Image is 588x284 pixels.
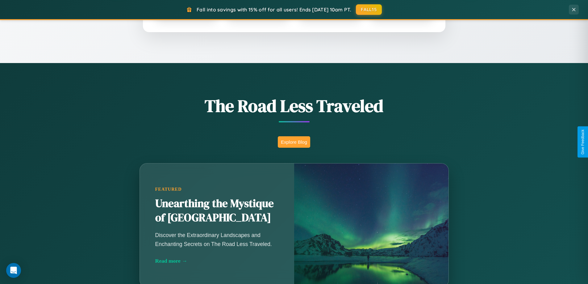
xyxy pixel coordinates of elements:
div: Give Feedback [581,129,585,155]
p: Discover the Extraordinary Landscapes and Enchanting Secrets on The Road Less Traveled. [155,231,279,248]
span: Fall into savings with 15% off for all users! Ends [DATE] 10am PT. [197,6,351,13]
h1: The Road Less Traveled [109,94,479,118]
button: Explore Blog [278,136,310,148]
h2: Unearthing the Mystique of [GEOGRAPHIC_DATA] [155,197,279,225]
div: Featured [155,187,279,192]
div: Open Intercom Messenger [6,263,21,278]
button: FALL15 [356,4,382,15]
div: Read more → [155,258,279,264]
